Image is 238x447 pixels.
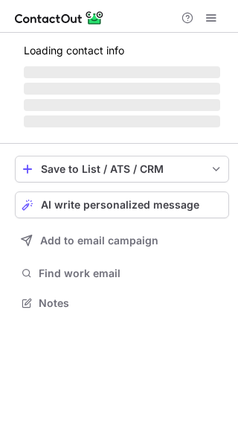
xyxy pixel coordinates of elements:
p: Loading contact info [24,45,220,57]
button: Add to email campaign [15,227,229,254]
button: save-profile-one-click [15,156,229,183]
img: ContactOut v5.3.10 [15,9,104,27]
div: Save to List / ATS / CRM [41,163,203,175]
span: AI write personalized message [41,199,199,211]
button: AI write personalized message [15,191,229,218]
button: Find work email [15,263,229,284]
span: Add to email campaign [40,235,158,247]
span: Find work email [39,267,223,280]
span: ‌ [24,99,220,111]
span: ‌ [24,115,220,127]
span: ‌ [24,83,220,95]
span: Notes [39,297,223,310]
span: ‌ [24,66,220,78]
button: Notes [15,293,229,314]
